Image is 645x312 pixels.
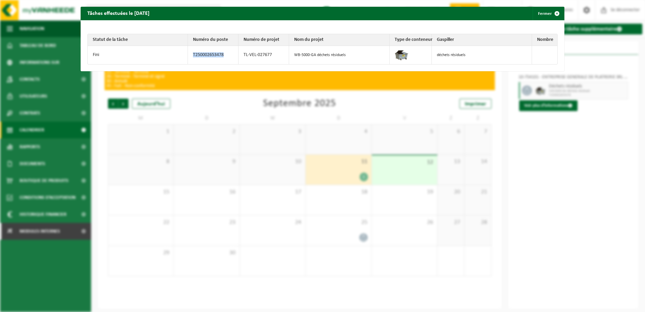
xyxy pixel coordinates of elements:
[188,34,239,46] th: Numéro du poste
[81,7,156,20] h2: Tâches effectuées le [DATE]
[432,34,532,46] th: Gaspiller
[532,34,557,46] th: Nombre
[395,48,408,61] img: WB-5000-GAL-GY-01
[88,46,188,64] td: Fini
[188,46,239,64] td: T250002653478
[88,34,188,46] th: Statut de la tâche
[239,34,289,46] th: Numéro de projet
[390,34,432,46] th: Type de conteneur
[538,11,552,16] font: Fermer
[239,46,289,64] td: TL-VEL-027677
[289,34,389,46] th: Nom du projet
[533,7,564,20] button: Fermer
[289,46,389,64] td: WB-5000-GA déchets résiduels
[432,46,532,64] td: déchets résiduels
